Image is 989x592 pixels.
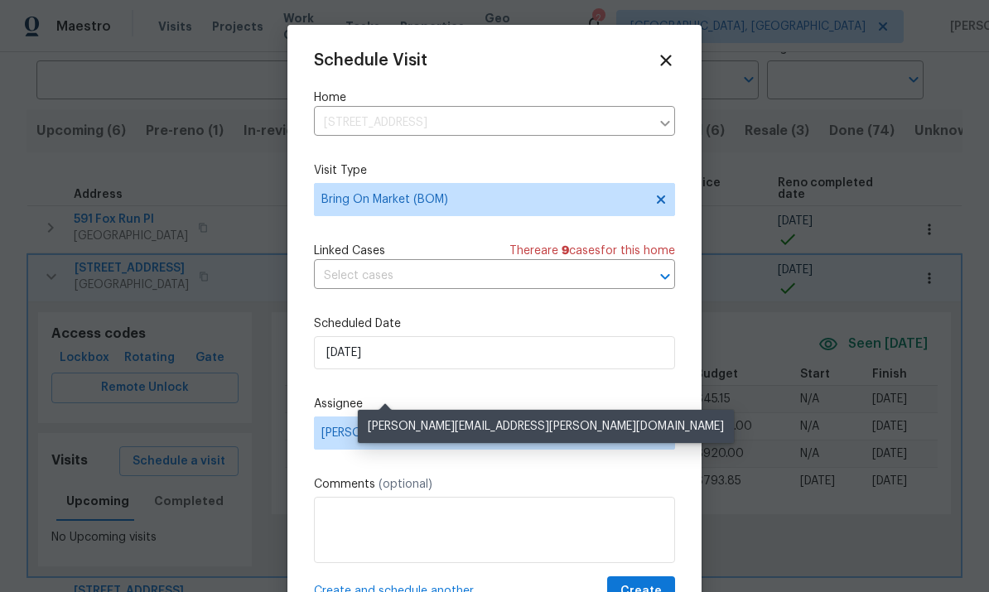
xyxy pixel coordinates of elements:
[314,243,385,259] span: Linked Cases
[314,263,629,289] input: Select cases
[562,245,569,257] span: 9
[314,162,675,179] label: Visit Type
[509,243,675,259] span: There are case s for this home
[657,51,675,70] span: Close
[314,396,675,412] label: Assignee
[314,52,427,69] span: Schedule Visit
[314,315,675,332] label: Scheduled Date
[379,479,432,490] span: (optional)
[314,110,650,136] input: Enter in an address
[321,426,646,440] span: [PERSON_NAME]
[358,410,734,443] div: [PERSON_NAME][EMAIL_ADDRESS][PERSON_NAME][DOMAIN_NAME]
[321,191,644,208] span: Bring On Market (BOM)
[654,265,677,288] button: Open
[314,336,675,369] input: M/D/YYYY
[314,89,675,106] label: Home
[314,476,675,493] label: Comments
